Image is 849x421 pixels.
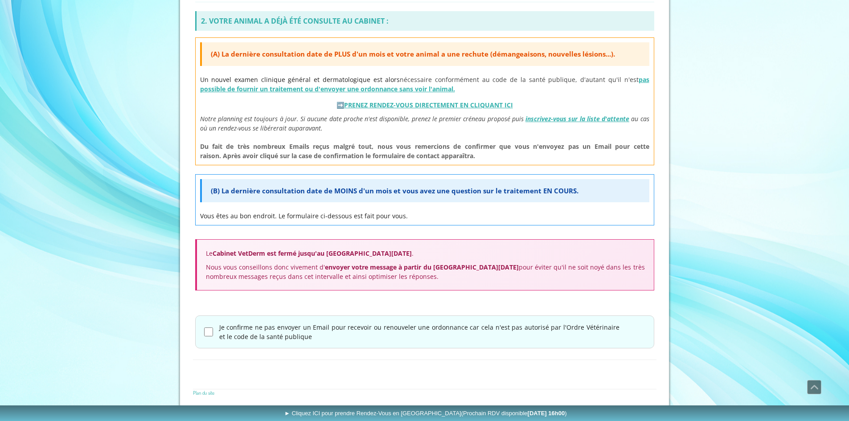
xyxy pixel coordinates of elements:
[201,16,389,26] strong: 2. VOTRE ANIMAL A DÉJÀ ÉTÉ CONSULTE AU CABINET :
[200,75,649,93] a: pas possible de fournir un traitement ou d'envoyer une ordonnance sans voir l'animal.
[808,380,821,394] span: Défiler vers le haut
[200,142,649,160] span: Du fait de très nombreux Emails reçus malgré tout, nous vous remercions de confirmer que vous n'e...
[206,262,645,281] p: Nous vous conseillons donc vivement d' pour éviter qu'il ne soit noyé dans les très nombreux mess...
[528,410,565,417] b: [DATE] 16h00
[193,389,214,396] a: Plan du site
[200,75,649,93] span: nécessaire conformément au code de la santé publique, d'autant qu'il n'est
[284,410,567,417] span: ► Cliquez ICI pour prendre Rendez-Vous en [GEOGRAPHIC_DATA]
[325,263,519,271] strong: envoyer votre message à partir du [GEOGRAPHIC_DATA][DATE]
[206,249,645,258] p: Le .
[807,380,821,394] a: Défiler vers le haut
[336,101,513,109] strong: ➡️
[213,249,412,258] strong: Cabinet VetDerm est fermé jusqu'au [GEOGRAPHIC_DATA][DATE]
[344,101,513,109] a: PRENEZ RENDEZ-VOUS DIRECTEMENT EN CLIQUANT ICI
[200,211,649,221] p: Vous êtes au bon endroit. Le formulaire ci-dessous est fait pour vous.
[525,114,629,123] a: inscrivez-vous sur la liste d'attente
[211,49,615,58] span: (A) La dernière consultation date de PLUS d'un mois et votre animal a une rechute (démangeaisons,...
[200,75,649,94] p: Un nouvel examen clinique général et dermatologique est alors
[200,114,524,123] span: Notre planning est toujours à jour. Si aucune date proche n'est disponible, prenez le premier cré...
[211,186,578,195] span: (B) La dernière consultation date de MOINS d'un mois et vous avez une question sur le traitement ...
[200,114,649,132] span: au cas où un rendez-vous se libérerait auparavant.
[219,323,619,341] label: Je confirme ne pas envoyer un Email pour recevoir ou renouveler une ordonnance car cela n'est pas...
[461,410,567,417] span: (Prochain RDV disponible )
